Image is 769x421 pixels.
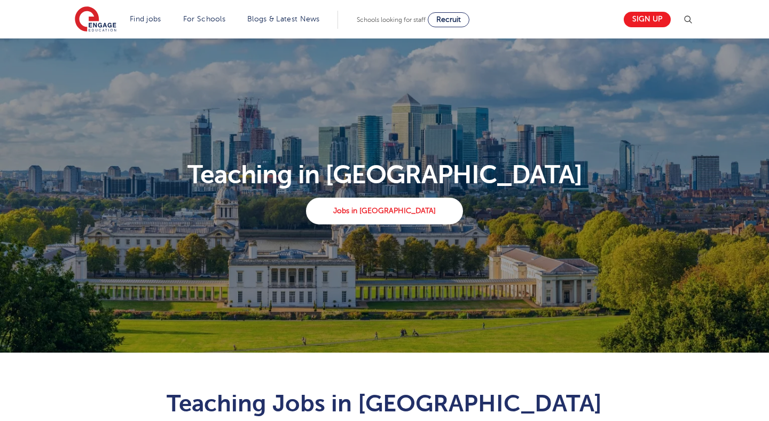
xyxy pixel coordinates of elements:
[130,15,161,23] a: Find jobs
[624,12,671,27] a: Sign up
[167,390,602,417] span: Teaching Jobs in [GEOGRAPHIC_DATA]
[436,15,461,24] span: Recruit
[306,198,462,224] a: Jobs in [GEOGRAPHIC_DATA]
[183,15,225,23] a: For Schools
[357,16,426,24] span: Schools looking for staff
[69,162,701,188] p: Teaching in [GEOGRAPHIC_DATA]
[247,15,320,23] a: Blogs & Latest News
[75,6,116,33] img: Engage Education
[428,12,469,27] a: Recruit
